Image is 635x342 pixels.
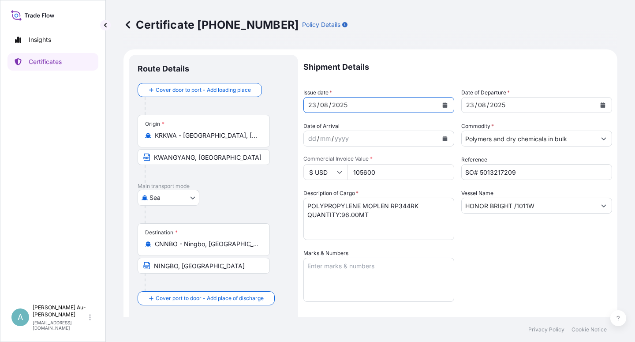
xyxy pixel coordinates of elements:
[7,53,98,71] a: Certificates
[319,100,329,110] div: month,
[145,229,178,236] div: Destination
[317,133,319,144] div: /
[461,155,487,164] label: Reference
[596,98,610,112] button: Calendar
[33,320,87,331] p: [EMAIL_ADDRESS][DOMAIN_NAME]
[528,326,564,333] a: Privacy Policy
[155,240,259,248] input: Destination
[303,198,454,240] textarea: POLYPROPYLENE MOPLEN RP344RK QUANTITY:96.00MT
[138,183,289,190] p: Main transport mode
[123,18,299,32] p: Certificate [PHONE_NUMBER]
[329,100,331,110] div: /
[461,88,510,97] span: Date of Departure
[138,190,199,206] button: Select transport
[438,132,452,146] button: Calendar
[477,100,487,110] div: month,
[571,326,607,333] a: Cookie Notice
[461,189,493,198] label: Vessel Name
[307,100,317,110] div: day,
[334,133,350,144] div: year,
[303,55,612,79] p: Shipment Details
[462,198,596,214] input: Type to search vessel name or IMO
[138,149,270,165] input: Text to appear on certificate
[332,133,334,144] div: /
[303,249,348,258] label: Marks & Numbers
[461,122,494,131] label: Commodity
[29,35,51,44] p: Insights
[149,193,161,202] span: Sea
[596,131,612,147] button: Show suggestions
[307,133,317,144] div: day,
[596,198,612,214] button: Show suggestions
[331,100,348,110] div: year,
[138,64,189,74] p: Route Details
[138,258,270,274] input: Text to appear on certificate
[461,164,612,180] input: Enter booking reference
[156,294,264,303] span: Cover port to door - Add place of discharge
[18,313,23,322] span: A
[155,131,259,140] input: Origin
[7,31,98,49] a: Insights
[489,100,506,110] div: year,
[475,100,477,110] div: /
[319,133,332,144] div: month,
[317,100,319,110] div: /
[462,131,596,147] input: Type to search commodity
[302,20,340,29] p: Policy Details
[438,98,452,112] button: Calendar
[33,304,87,318] p: [PERSON_NAME] Au-[PERSON_NAME]
[487,100,489,110] div: /
[303,189,359,198] label: Description of Cargo
[303,88,332,97] span: Issue date
[303,155,454,162] span: Commercial Invoice Value
[156,86,251,94] span: Cover door to port - Add loading place
[138,291,275,305] button: Cover port to door - Add place of discharge
[465,100,475,110] div: day,
[138,83,262,97] button: Cover door to port - Add loading place
[145,120,164,128] div: Origin
[347,164,454,180] input: Enter amount
[29,57,62,66] p: Certificates
[303,122,340,131] span: Date of Arrival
